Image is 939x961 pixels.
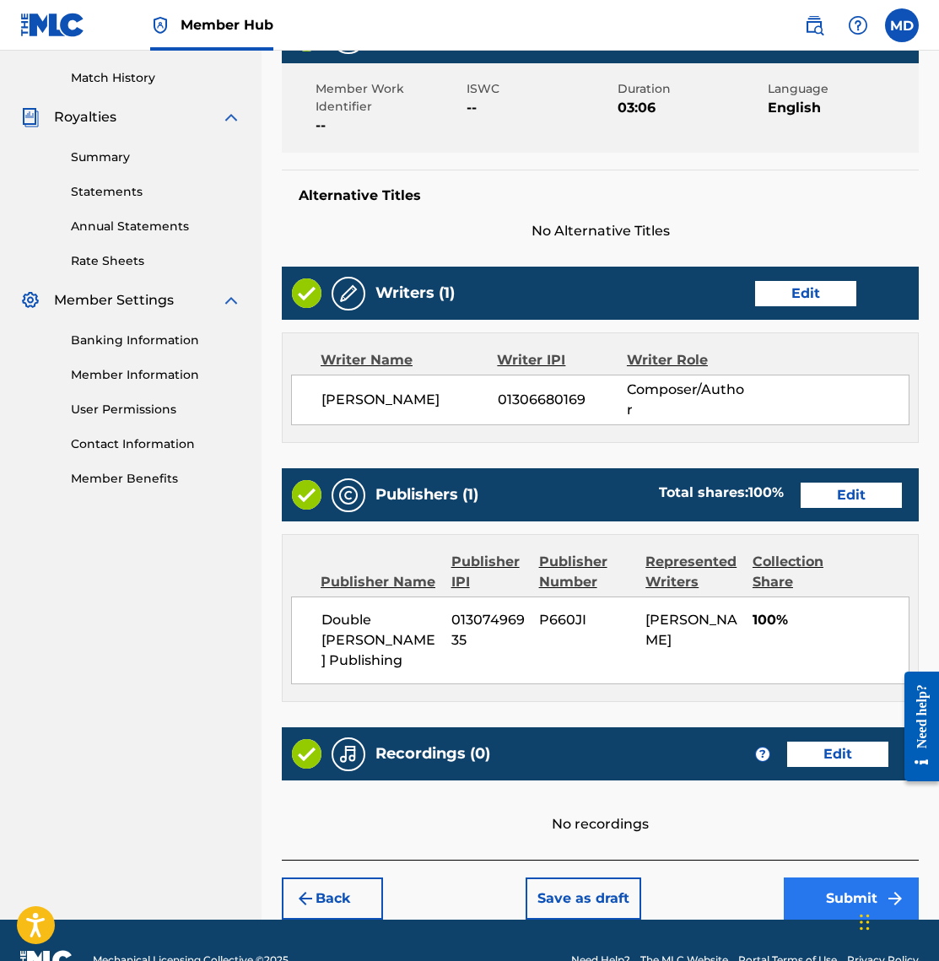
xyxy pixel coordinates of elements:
button: Back [282,877,383,920]
a: Contact Information [71,435,241,453]
div: Publisher Number [539,552,634,592]
h5: Alternative Titles [299,187,902,204]
a: Summary [71,148,241,166]
div: Drag [860,897,870,948]
span: ? [756,748,769,761]
a: Statements [71,183,241,201]
div: Writer IPI [497,350,627,370]
a: Rate Sheets [71,252,241,270]
img: Royalties [20,107,40,127]
div: No recordings [282,780,919,834]
div: Total shares: [659,483,784,503]
img: Valid [292,739,321,769]
button: Edit [755,281,856,306]
span: Royalties [54,107,116,127]
button: Submit [784,877,919,920]
span: 100% [753,610,909,630]
button: Edit [801,483,902,508]
span: ISWC [467,80,613,98]
div: Help [841,8,875,42]
span: Duration [618,80,764,98]
span: Member Work Identifier [316,80,462,116]
iframe: Resource Center [892,657,939,796]
img: 7ee5dd4eb1f8a8e3ef2f.svg [295,888,316,909]
a: Member Information [71,366,241,384]
span: -- [467,98,613,118]
img: Writers [338,283,359,304]
span: Double [PERSON_NAME] Publishing [321,610,439,671]
a: Annual Statements [71,218,241,235]
span: [PERSON_NAME] [321,390,498,410]
h5: Publishers (1) [375,485,478,505]
img: search [804,15,824,35]
span: [PERSON_NAME] [645,612,737,648]
span: 01306680169 [498,390,627,410]
img: expand [221,107,241,127]
span: No Alternative Titles [282,221,919,241]
img: MLC Logo [20,13,85,37]
div: Writer Role [627,350,745,370]
span: English [768,98,915,118]
img: Valid [292,278,321,308]
iframe: Chat Widget [855,880,939,961]
div: Collection Share [753,552,841,592]
img: help [848,15,868,35]
span: Composer/Author [627,380,744,420]
img: Publishers [338,485,359,505]
button: Save as draft [526,877,641,920]
span: Member Hub [181,15,273,35]
h5: Writers (1) [375,283,455,303]
a: User Permissions [71,401,241,418]
h5: Recordings (0) [375,744,490,764]
span: -- [316,116,462,136]
img: expand [221,290,241,310]
span: Member Settings [54,290,174,310]
span: Language [768,80,915,98]
img: Top Rightsholder [150,15,170,35]
span: 100 % [748,484,784,500]
div: Publisher Name [321,572,439,592]
span: 01307496935 [451,610,526,651]
a: Match History [71,69,241,87]
a: Member Benefits [71,470,241,488]
img: Valid [292,480,321,510]
span: 03:06 [618,98,764,118]
a: Public Search [797,8,831,42]
div: Publisher IPI [451,552,526,592]
div: Represented Writers [645,552,740,592]
img: Member Settings [20,290,40,310]
span: P660JI [539,610,633,630]
div: User Menu [885,8,919,42]
div: Writer Name [321,350,497,370]
img: Recordings [338,744,359,764]
button: Edit [787,742,888,767]
a: Banking Information [71,332,241,349]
